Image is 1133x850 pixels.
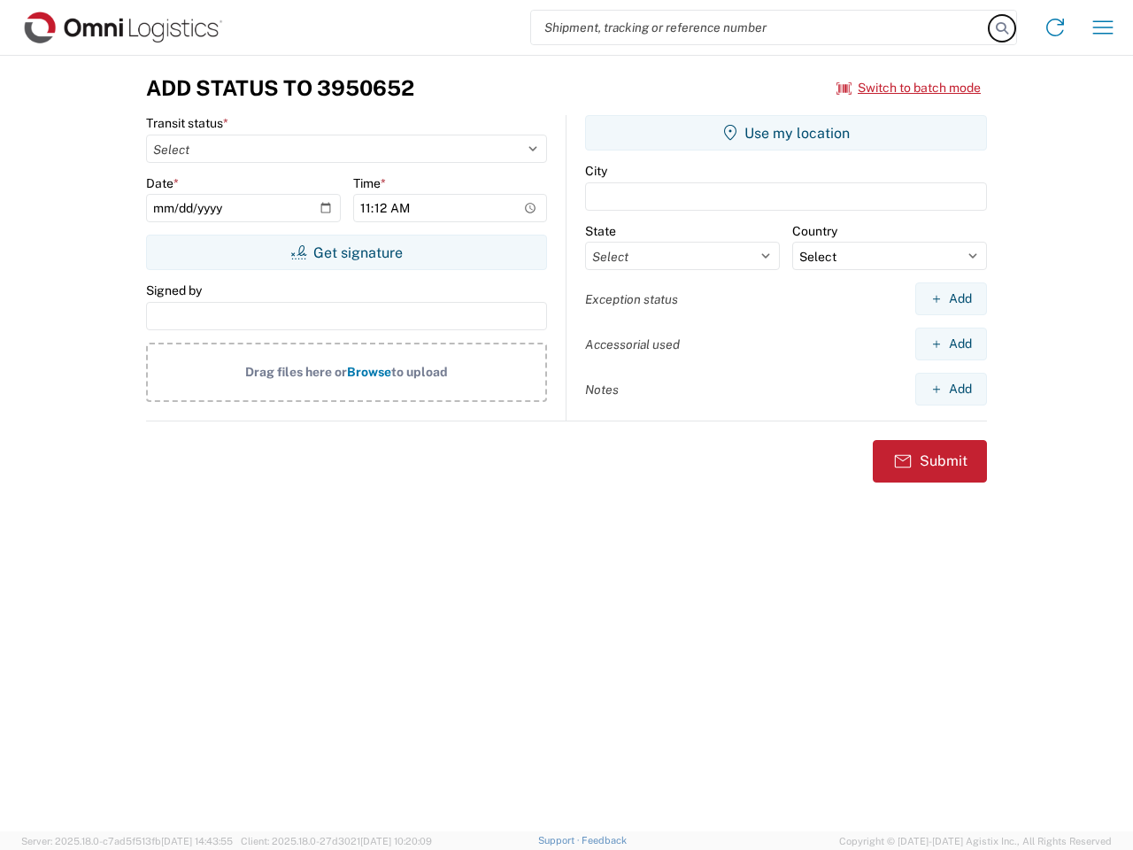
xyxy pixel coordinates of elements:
[245,365,347,379] span: Drag files here or
[915,282,987,315] button: Add
[21,836,233,846] span: Server: 2025.18.0-c7ad5f513fb
[391,365,448,379] span: to upload
[146,235,547,270] button: Get signature
[347,365,391,379] span: Browse
[585,115,987,151] button: Use my location
[360,836,432,846] span: [DATE] 10:20:09
[146,75,414,101] h3: Add Status to 3950652
[839,833,1112,849] span: Copyright © [DATE]-[DATE] Agistix Inc., All Rights Reserved
[146,175,179,191] label: Date
[873,440,987,483] button: Submit
[538,835,582,846] a: Support
[836,73,981,103] button: Switch to batch mode
[585,223,616,239] label: State
[792,223,837,239] label: Country
[146,115,228,131] label: Transit status
[585,291,678,307] label: Exception status
[353,175,386,191] label: Time
[915,328,987,360] button: Add
[146,282,202,298] label: Signed by
[161,836,233,846] span: [DATE] 14:43:55
[585,382,619,398] label: Notes
[531,11,990,44] input: Shipment, tracking or reference number
[241,836,432,846] span: Client: 2025.18.0-27d3021
[585,163,607,179] label: City
[915,373,987,406] button: Add
[585,336,680,352] label: Accessorial used
[582,835,627,846] a: Feedback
